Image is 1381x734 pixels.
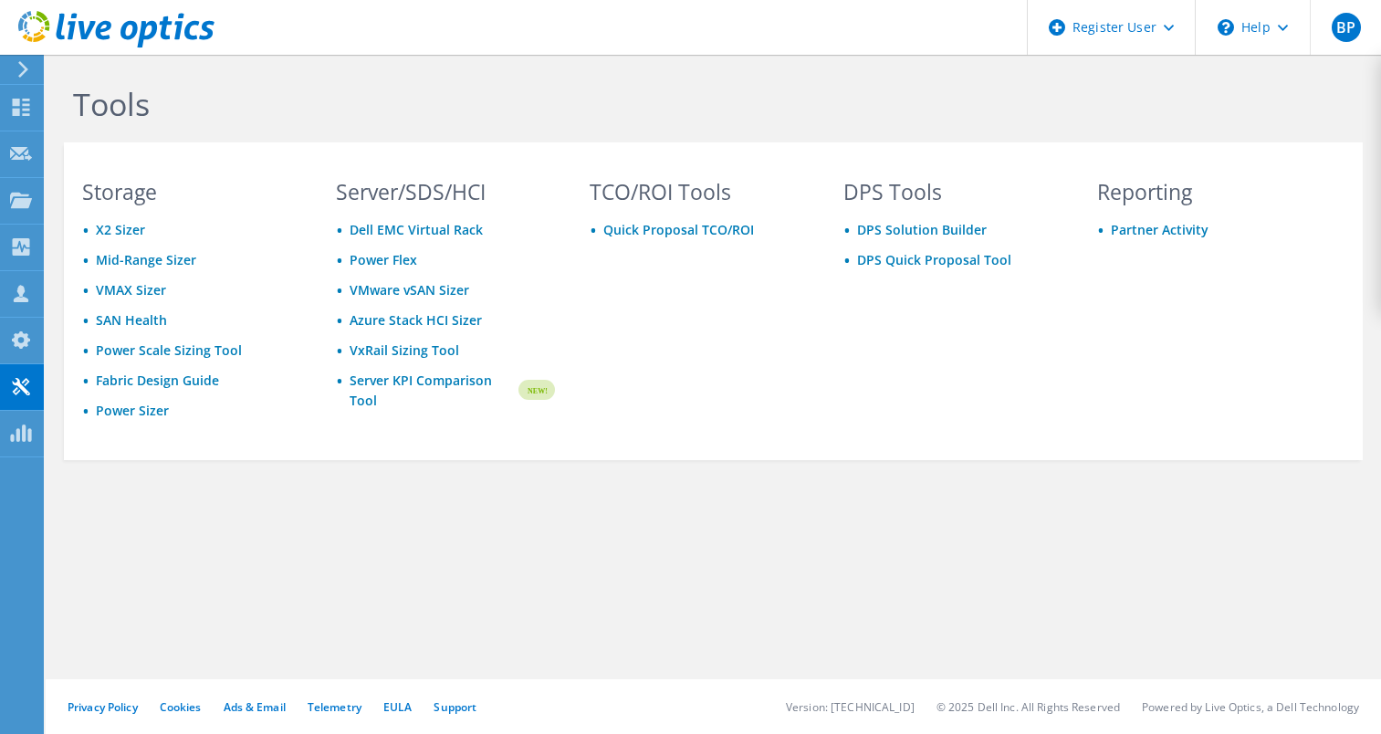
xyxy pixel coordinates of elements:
[1142,699,1359,715] li: Powered by Live Optics, a Dell Technology
[590,182,809,202] h3: TCO/ROI Tools
[73,85,1305,123] h1: Tools
[603,221,754,238] a: Quick Proposal TCO/ROI
[96,311,167,329] a: SAN Health
[1097,182,1316,202] h3: Reporting
[224,699,286,715] a: Ads & Email
[82,182,301,202] h3: Storage
[1332,13,1361,42] span: BP
[96,372,219,389] a: Fabric Design Guide
[350,221,483,238] a: Dell EMC Virtual Rack
[936,699,1120,715] li: © 2025 Dell Inc. All Rights Reserved
[350,251,417,268] a: Power Flex
[383,699,412,715] a: EULA
[160,699,202,715] a: Cookies
[857,221,987,238] a: DPS Solution Builder
[350,371,516,411] a: Server KPI Comparison Tool
[96,221,145,238] a: X2 Sizer
[68,699,138,715] a: Privacy Policy
[786,699,915,715] li: Version: [TECHNICAL_ID]
[516,369,555,412] img: new-badge.svg
[350,281,469,299] a: VMware vSAN Sizer
[96,402,169,419] a: Power Sizer
[434,699,476,715] a: Support
[350,311,482,329] a: Azure Stack HCI Sizer
[96,251,196,268] a: Mid-Range Sizer
[96,341,242,359] a: Power Scale Sizing Tool
[843,182,1062,202] h3: DPS Tools
[857,251,1011,268] a: DPS Quick Proposal Tool
[1111,221,1208,238] a: Partner Activity
[308,699,361,715] a: Telemetry
[1218,19,1234,36] svg: \n
[350,341,459,359] a: VxRail Sizing Tool
[336,182,555,202] h3: Server/SDS/HCI
[96,281,166,299] a: VMAX Sizer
